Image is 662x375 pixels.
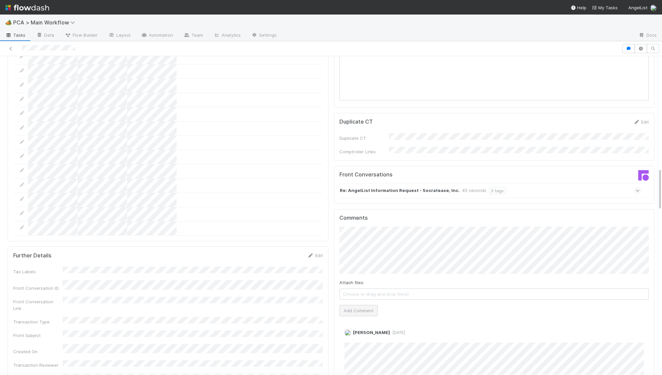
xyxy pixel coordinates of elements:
a: Analytics [208,30,246,41]
a: Edit [307,253,323,258]
img: avatar_2bce2475-05ee-46d3-9413-d3901f5fa03f.png [650,5,657,11]
a: Docs [633,30,662,41]
a: Settings [246,30,282,41]
a: Automation [136,30,178,41]
h5: Further Details [13,252,52,259]
strong: Re: AngelList Information Request - Socratease, Inc. [340,187,460,194]
span: [PERSON_NAME] [353,330,390,335]
span: [DATE] [390,330,405,335]
span: Tasks [5,32,26,38]
button: Add Comment [339,305,378,316]
h5: Comments [339,215,649,221]
a: Data [31,30,59,41]
a: My Tasks [592,4,618,11]
span: 🏕️ [5,19,12,25]
span: My Tasks [592,5,618,10]
div: Created On [13,348,63,355]
img: front-logo-b4b721b83371efbadf0a.svg [638,170,649,181]
span: AngelList [628,5,647,10]
img: avatar_2bce2475-05ee-46d3-9413-d3901f5fa03f.png [344,329,351,336]
img: logo-inverted-e16ddd16eac7371096b0.svg [5,2,49,13]
div: 45 seconds [462,187,486,194]
div: Front Conversation ID [13,285,63,291]
span: Choose or drag and drop file(s) [340,289,649,299]
label: Attach files: [339,279,364,286]
a: Edit [633,119,649,125]
h5: Duplicate CT [339,119,373,125]
div: Transaction Type [13,319,63,325]
span: Flow Builder [65,32,98,38]
div: Transaction Reviewer [13,362,63,368]
a: Flow Builder [59,30,103,41]
span: PCA > Main Workflow [13,19,78,26]
div: Comptroller Links [339,148,389,155]
h5: Front Conversations [339,171,489,178]
div: Help [571,4,586,11]
a: Team [178,30,208,41]
div: Duplicate CT [339,135,389,141]
div: Tax Labels [13,268,63,275]
div: Front Conversation Link [13,298,63,312]
a: Layout [103,30,136,41]
div: Front Subject [13,332,63,339]
div: 3 tags [489,187,505,194]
